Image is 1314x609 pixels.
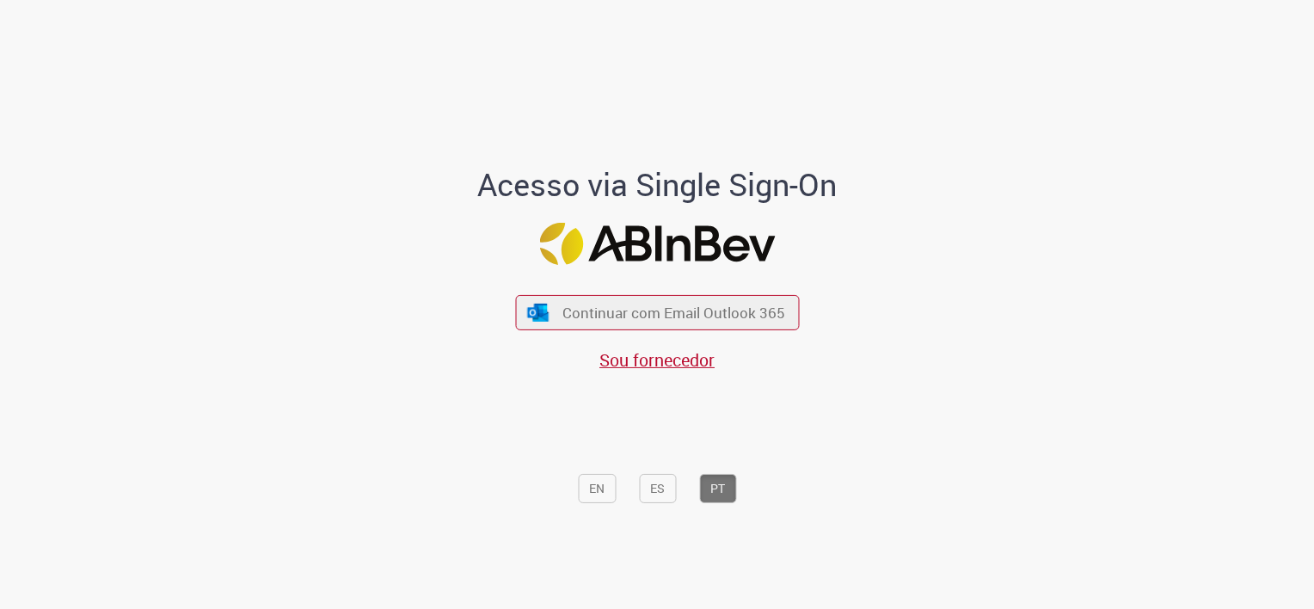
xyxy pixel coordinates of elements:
[699,474,736,503] button: PT
[515,295,799,330] button: ícone Azure/Microsoft 360 Continuar com Email Outlook 365
[639,474,676,503] button: ES
[562,303,785,323] span: Continuar com Email Outlook 365
[419,168,896,202] h1: Acesso via Single Sign-On
[539,223,775,265] img: Logo ABInBev
[578,474,616,503] button: EN
[526,304,550,322] img: ícone Azure/Microsoft 360
[599,348,715,372] a: Sou fornecedor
